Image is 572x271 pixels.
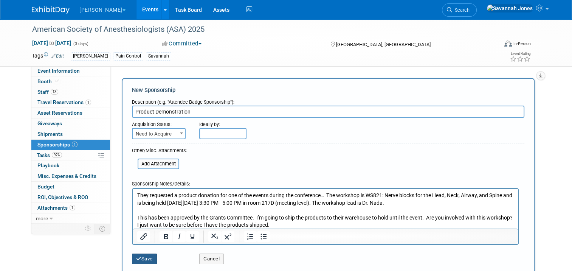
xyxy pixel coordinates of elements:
div: Other/Misc. Attachments: [132,147,187,156]
button: Committed [160,40,205,48]
div: Pain Control [113,52,143,60]
div: Acquisition Status: [132,118,188,128]
a: Search [442,3,477,17]
span: Attachments [37,205,75,211]
span: Playbook [37,162,59,168]
button: Save [132,254,157,264]
td: Tags [32,52,64,61]
button: Italic [173,231,186,242]
div: Ideally by: [199,118,491,128]
a: Edit [51,53,64,59]
body: Rich Text Area. Press ALT-0 for help. [4,3,381,40]
span: (3 days) [73,41,88,46]
div: Event Rating [510,52,530,56]
span: 13 [51,89,58,95]
a: more [31,213,110,224]
span: Travel Reservations [37,99,91,105]
span: Tasks [37,152,62,158]
div: [PERSON_NAME] [71,52,110,60]
span: Giveaways [37,120,62,126]
span: Sponsorships [37,142,78,148]
div: Sponsorship Notes/Details: [132,177,519,188]
p: This has been approved by the Grants Committee. I’m going to ship the products to their warehouse... [5,25,381,40]
img: ExhibitDay [32,6,70,14]
a: Budget [31,182,110,192]
span: Staff [37,89,58,95]
p: They requested a product donation for one of the events during the conference… The workshop is WS... [5,3,381,18]
button: Bold [160,231,172,242]
a: ROI, Objectives & ROO [31,192,110,202]
div: Description (e.g. "Attendee Badge Sponsorship"): [132,95,524,106]
i: Booth reservation complete [55,79,59,83]
span: more [36,215,48,221]
span: Event Information [37,68,80,74]
button: Superscript [222,231,234,242]
td: Toggle Event Tabs [95,224,110,234]
a: Travel Reservations1 [31,97,110,107]
span: 92% [52,152,62,158]
a: Shipments [31,129,110,139]
span: [DATE] [DATE] [32,40,71,47]
button: Bullet list [257,231,270,242]
span: Booth [37,78,60,84]
div: Event Format [457,39,531,51]
a: Giveaways [31,118,110,129]
a: Misc. Expenses & Credits [31,171,110,181]
span: 1 [72,142,78,147]
span: to [48,40,55,46]
div: American Society of Anesthesiologists (ASA) 2025 [29,23,488,36]
a: Booth [31,76,110,87]
button: Insert/edit link [137,231,150,242]
a: Playbook [31,160,110,171]
span: Shipments [37,131,63,137]
span: Asset Reservations [37,110,82,116]
span: [GEOGRAPHIC_DATA], [GEOGRAPHIC_DATA] [336,42,431,47]
img: Savannah Jones [487,4,533,12]
a: Asset Reservations [31,108,110,118]
a: Staff13 [31,87,110,97]
div: Savannah [146,52,171,60]
span: Need to Acquire [132,128,186,139]
a: Event Information [31,66,110,76]
button: Subscript [208,231,221,242]
div: New Sponsorship [132,86,524,94]
img: Format-Inperson.png [504,40,512,47]
td: Personalize Event Tab Strip [82,224,95,234]
button: Cancel [199,254,224,264]
span: Misc. Expenses & Credits [37,173,96,179]
span: Budget [37,184,54,190]
span: Need to Acquire [133,129,185,139]
a: Tasks92% [31,150,110,160]
span: ROI, Objectives & ROO [37,194,88,200]
a: Sponsorships1 [31,140,110,150]
span: Search [452,7,470,13]
span: 1 [85,100,91,105]
button: Underline [186,231,199,242]
div: In-Person [513,41,531,47]
iframe: Rich Text Area [133,189,518,229]
span: 1 [70,205,75,210]
a: Attachments1 [31,203,110,213]
button: Numbered list [244,231,257,242]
